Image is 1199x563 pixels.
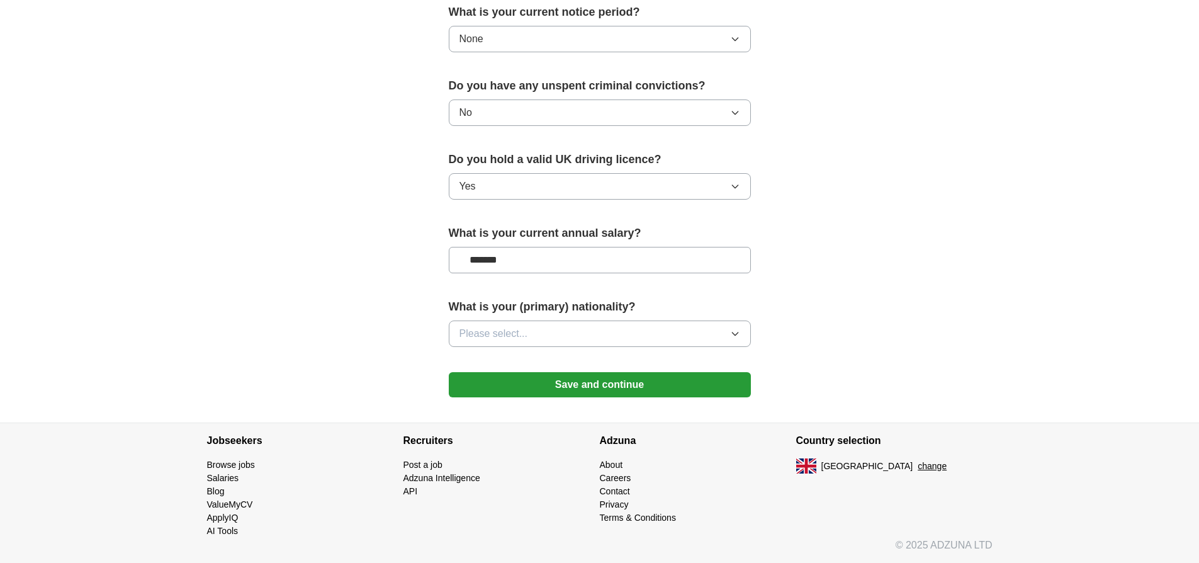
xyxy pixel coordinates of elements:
label: What is your current notice period? [449,4,751,21]
a: Privacy [600,499,629,509]
span: None [459,31,483,47]
h4: Country selection [796,423,993,458]
a: ApplyIQ [207,513,239,523]
a: Contact [600,486,630,496]
a: Post a job [403,460,442,470]
a: Blog [207,486,225,496]
a: Terms & Conditions [600,513,676,523]
span: Please select... [459,326,528,341]
a: Adzuna Intelligence [403,473,480,483]
button: Yes [449,173,751,200]
label: Do you have any unspent criminal convictions? [449,77,751,94]
span: [GEOGRAPHIC_DATA] [821,460,913,473]
a: Salaries [207,473,239,483]
label: Do you hold a valid UK driving licence? [449,151,751,168]
a: ValueMyCV [207,499,253,509]
label: What is your (primary) nationality? [449,299,751,316]
a: Browse jobs [207,460,255,470]
button: None [449,26,751,52]
a: Careers [600,473,631,483]
button: change [918,460,947,473]
a: API [403,486,418,496]
button: Save and continue [449,372,751,397]
div: © 2025 ADZUNA LTD [197,538,1003,563]
button: Please select... [449,321,751,347]
span: Yes [459,179,476,194]
label: What is your current annual salary? [449,225,751,242]
a: About [600,460,623,470]
a: AI Tools [207,526,239,536]
button: No [449,100,751,126]
span: No [459,105,472,120]
img: UK flag [796,458,816,474]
